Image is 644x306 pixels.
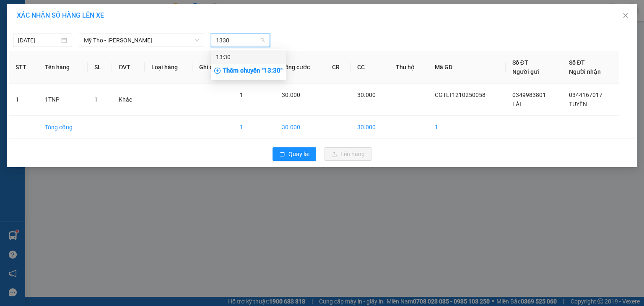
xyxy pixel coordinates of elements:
td: 1 [233,116,275,139]
td: 1 [428,116,506,139]
span: 30.000 [282,92,300,98]
span: Người nhận [569,68,601,75]
button: rollbackQuay lại [273,147,316,161]
span: rollback [279,151,285,158]
span: 30.000 [357,92,376,98]
div: 13:30 [216,52,281,62]
span: Số ĐT [569,59,585,66]
span: Quay lại [288,149,309,159]
th: Tên hàng [38,51,88,84]
span: down [195,38,200,43]
th: CC [351,51,389,84]
span: TUYỀN [569,101,587,107]
th: Ghi chú [192,51,233,84]
th: ĐVT [112,51,144,84]
td: 30.000 [351,116,389,139]
td: 1 [9,84,38,116]
span: 0344167017 [569,92,602,98]
td: Tổng cộng [38,116,88,139]
span: 1 [94,96,98,103]
span: 0349983801 [512,92,546,98]
span: Mỹ Tho - Hồ Chí Minh [84,34,199,47]
th: Thu hộ [389,51,428,84]
button: Close [614,4,637,28]
button: uploadLên hàng [325,147,371,161]
span: Người gửi [512,68,539,75]
th: Mã GD [428,51,506,84]
span: CGTLT1210250058 [435,92,486,98]
td: Khác [112,84,144,116]
span: plus-circle [214,68,221,74]
div: Thêm chuyến " 13:30 " [211,64,286,78]
span: Số ĐT [512,59,528,66]
th: SL [88,51,112,84]
span: XÁC NHẬN SỐ HÀNG LÊN XE [17,11,104,19]
span: LÀI [512,101,521,107]
td: 30.000 [275,116,325,139]
th: Tổng cước [275,51,325,84]
th: STT [9,51,38,84]
th: Loại hàng [145,51,193,84]
td: 1TNP [38,84,88,116]
span: 1 [240,92,243,98]
span: close [622,12,629,19]
th: CR [325,51,351,84]
input: 12/10/2025 [18,36,60,45]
